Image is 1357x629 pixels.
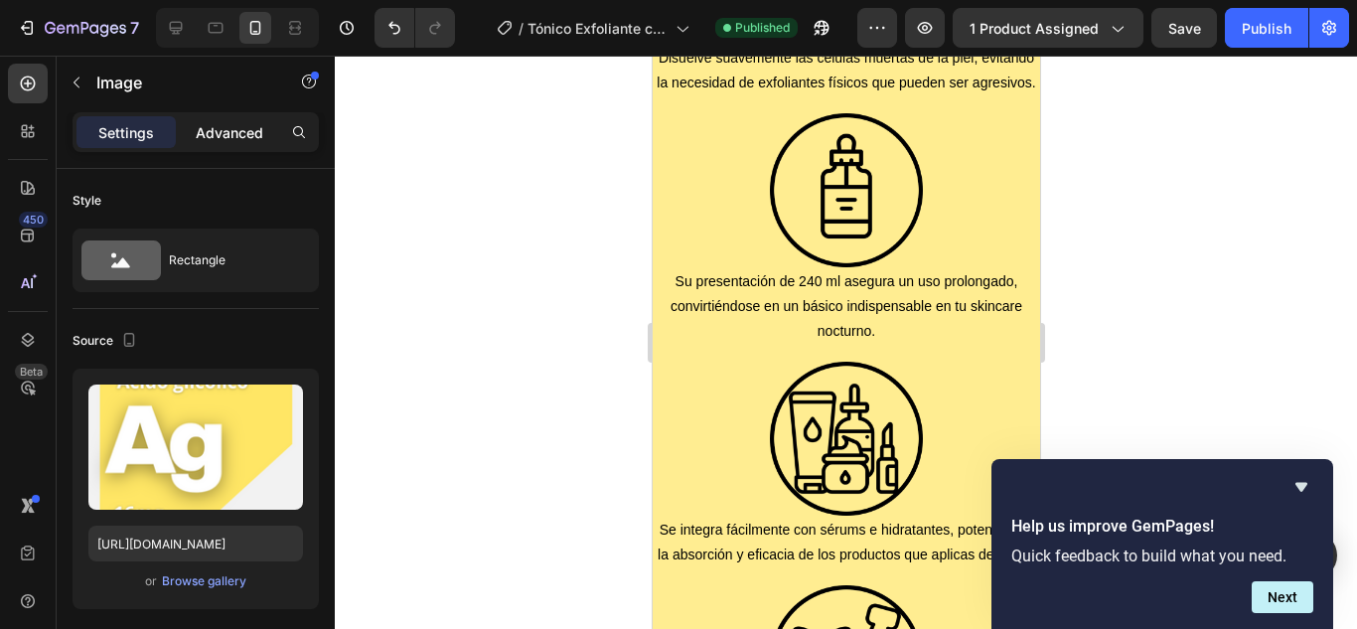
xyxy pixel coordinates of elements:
[4,214,383,289] p: Su presentación de 240 ml asegura un uso prolongado, convirtiéndose en un básico indispensable en...
[145,569,157,593] span: or
[970,18,1099,39] span: 1 product assigned
[1252,581,1313,613] button: Next question
[130,16,139,40] p: 7
[375,8,455,48] div: Undo/Redo
[169,237,290,283] div: Rectangle
[1011,547,1313,565] p: Quick feedback to build what you need.
[735,19,790,37] span: Published
[196,122,263,143] p: Advanced
[1011,475,1313,613] div: Help us improve GemPages!
[96,71,265,94] p: Image
[8,8,148,48] button: 7
[98,122,154,143] p: Settings
[519,18,524,39] span: /
[117,58,270,211] img: Diseno_sin_titulo_-_2025-09-23T040807.582.png
[73,328,141,355] div: Source
[4,462,383,512] p: Se integra fácilmente con sérums e hidratantes, potenciando la absorción y eficacia de los produc...
[1289,475,1313,499] button: Hide survey
[161,571,247,591] button: Browse gallery
[1011,515,1313,539] h2: Help us improve GemPages!
[117,306,270,459] img: Diseno_sin_titulo_-_2025-09-23T040934.757.png
[1168,20,1201,37] span: Save
[73,192,101,210] div: Style
[1242,18,1291,39] div: Publish
[1225,8,1308,48] button: Publish
[528,18,668,39] span: Tónico Exfoliante con [MEDICAL_DATA] the ordinary
[953,8,1143,48] button: 1 product assigned
[88,526,303,561] input: https://example.com/image.jpg
[162,572,246,590] div: Browse gallery
[88,385,303,510] img: preview-image
[15,364,48,380] div: Beta
[19,212,48,228] div: 450
[1151,8,1217,48] button: Save
[653,56,1040,629] iframe: Design area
